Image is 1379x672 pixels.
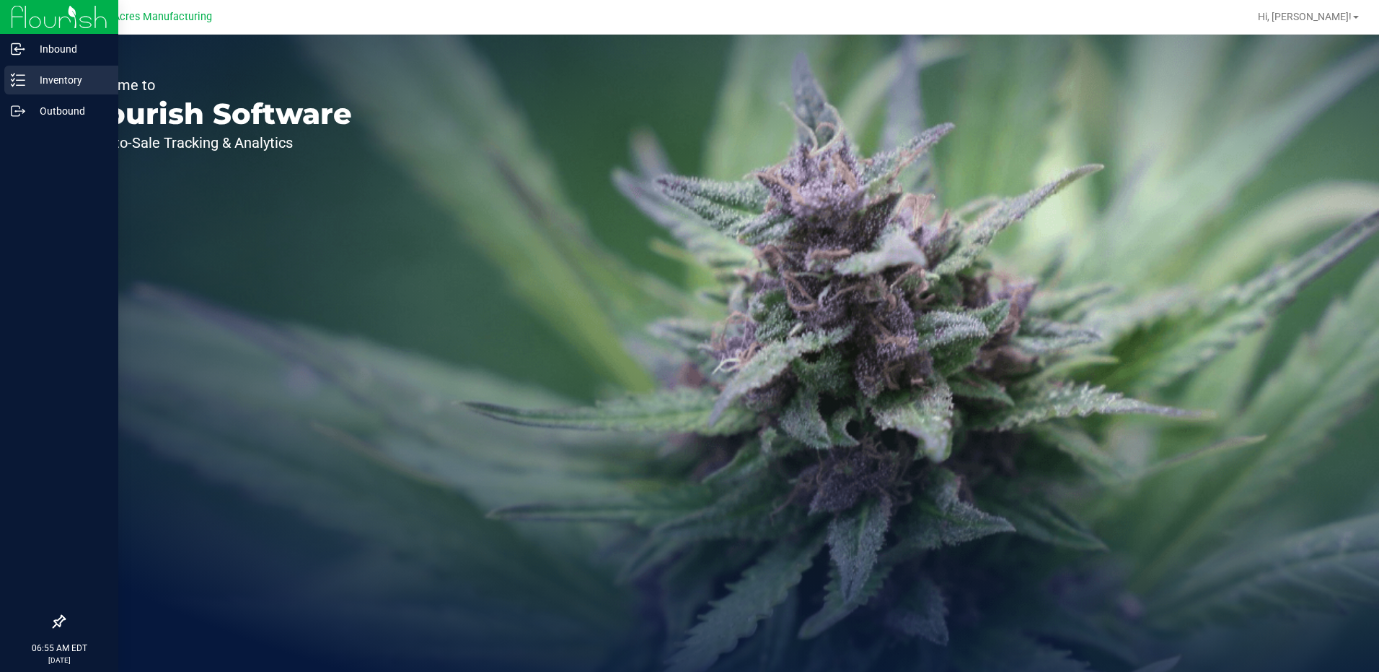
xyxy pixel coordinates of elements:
p: Outbound [25,102,112,120]
inline-svg: Inventory [11,73,25,87]
p: Seed-to-Sale Tracking & Analytics [78,136,352,150]
p: Inbound [25,40,112,58]
p: 06:55 AM EDT [6,642,112,655]
span: Hi, [PERSON_NAME]! [1258,11,1352,22]
p: Welcome to [78,78,352,92]
p: [DATE] [6,655,112,666]
p: Inventory [25,71,112,89]
span: Green Acres Manufacturing [82,11,212,23]
inline-svg: Inbound [11,42,25,56]
p: Flourish Software [78,100,352,128]
inline-svg: Outbound [11,104,25,118]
